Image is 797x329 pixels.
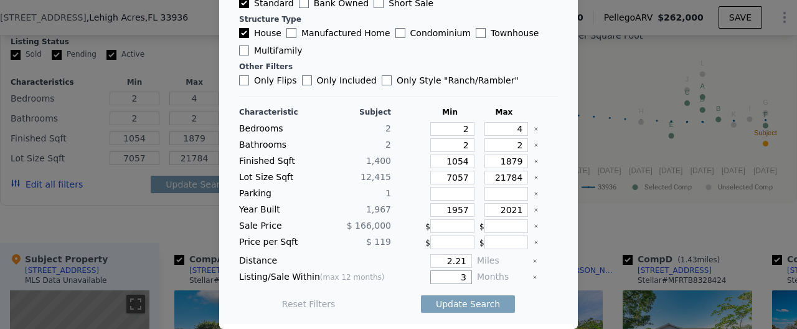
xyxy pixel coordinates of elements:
button: Clear [534,191,539,196]
label: Only Flips [239,74,297,87]
button: Clear [532,259,537,264]
span: $ 166,000 [347,221,391,231]
button: Clear [534,143,539,148]
label: Only Style " Ranch/Rambler " [382,74,519,87]
label: Only Included [302,74,377,87]
button: Clear [534,126,539,131]
label: Multifamily [239,44,302,57]
div: Months [477,270,527,284]
input: Townhouse [476,28,486,38]
div: Bedrooms [239,122,313,136]
label: House [239,27,281,39]
button: Clear [534,159,539,164]
input: Multifamily [239,45,249,55]
input: Only Flips [239,75,249,85]
button: Clear [534,224,539,229]
div: $ [479,219,529,233]
button: Update Search [421,295,515,313]
button: Clear [534,207,539,212]
div: Sale Price [239,219,313,233]
div: Miles [477,254,527,268]
input: Condominium [395,28,405,38]
div: Bathrooms [239,138,313,152]
label: Condominium [395,27,471,39]
label: Townhouse [476,27,539,39]
div: Min [425,107,474,117]
div: Price per Sqft [239,236,313,249]
div: Finished Sqft [239,155,313,168]
div: Distance [239,254,391,268]
div: Parking [239,187,313,201]
div: Structure Type [239,14,558,24]
span: 2 [385,123,391,133]
div: Year Built [239,203,313,217]
input: Manufactured Home [286,28,296,38]
span: 1,967 [366,204,391,214]
label: Manufactured Home [286,27,390,39]
div: $ [479,236,529,249]
div: Max [479,107,529,117]
button: Clear [532,275,537,280]
div: $ [425,219,474,233]
button: Clear [534,175,539,180]
button: Reset [282,298,336,310]
span: $ 119 [366,237,391,247]
div: Subject [318,107,391,117]
div: $ [425,236,474,249]
span: 1,400 [366,156,391,166]
input: Only Included [302,75,312,85]
input: Only Style "Ranch/Rambler" [382,75,392,85]
span: 2 [385,140,391,150]
span: 12,415 [361,172,391,182]
span: (max 12 months) [320,273,385,282]
div: Other Filters [239,62,558,72]
span: 1 [385,188,391,198]
div: Lot Size Sqft [239,171,313,184]
div: Characteristic [239,107,313,117]
input: House [239,28,249,38]
div: Listing/Sale Within [239,270,391,284]
button: Clear [534,240,539,245]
